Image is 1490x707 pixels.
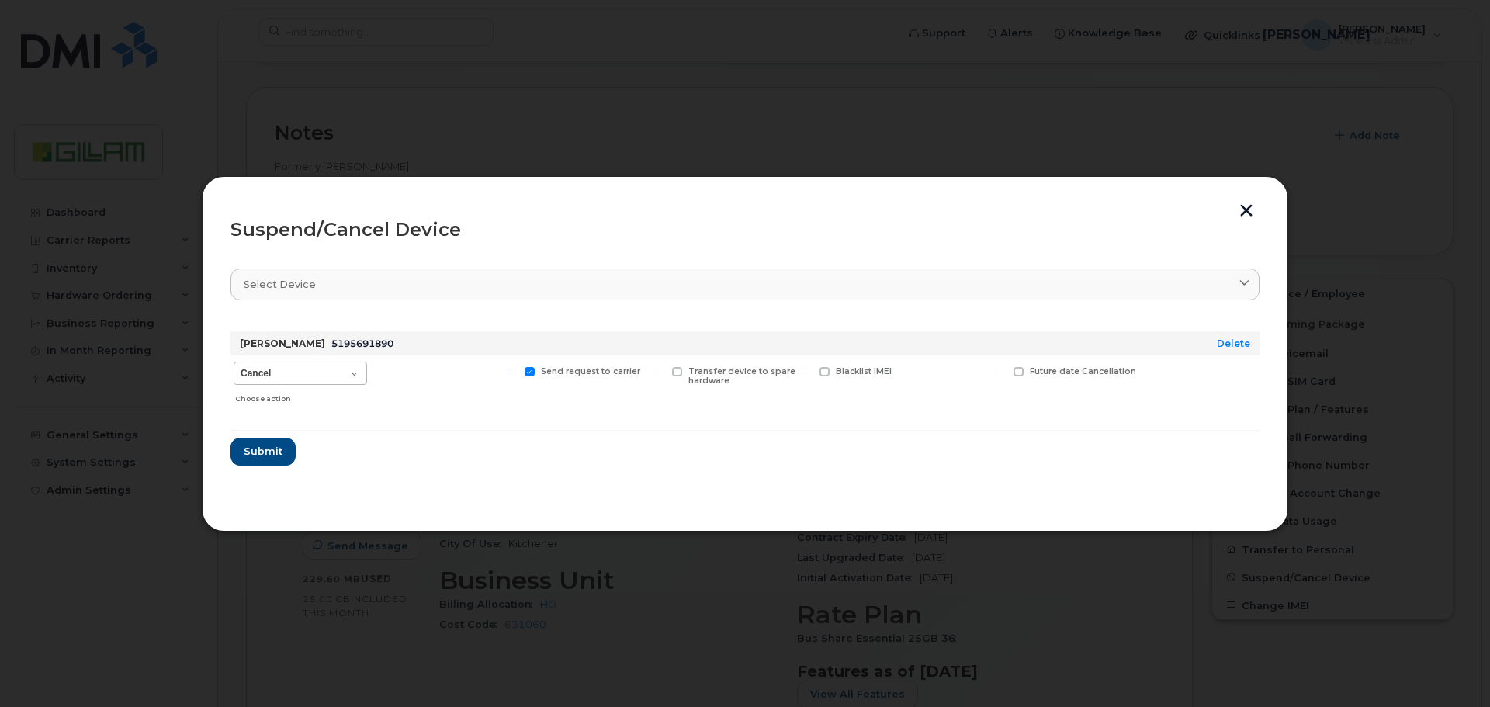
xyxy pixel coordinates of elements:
input: Transfer device to spare hardware [653,367,661,375]
span: Select device [244,277,316,292]
span: Blacklist IMEI [836,366,892,376]
span: Submit [244,444,282,459]
span: Transfer device to spare hardware [688,366,795,386]
a: Delete [1217,338,1250,349]
input: Send request to carrier [506,367,514,375]
button: Submit [230,438,296,466]
div: Choose action [235,386,367,405]
span: Send request to carrier [541,366,640,376]
div: Suspend/Cancel Device [230,220,1260,239]
strong: [PERSON_NAME] [240,338,325,349]
input: Blacklist IMEI [801,367,809,375]
span: Future date Cancellation [1030,366,1136,376]
a: Select device [230,269,1260,300]
input: Future date Cancellation [995,367,1003,375]
span: 5195691890 [331,338,393,349]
